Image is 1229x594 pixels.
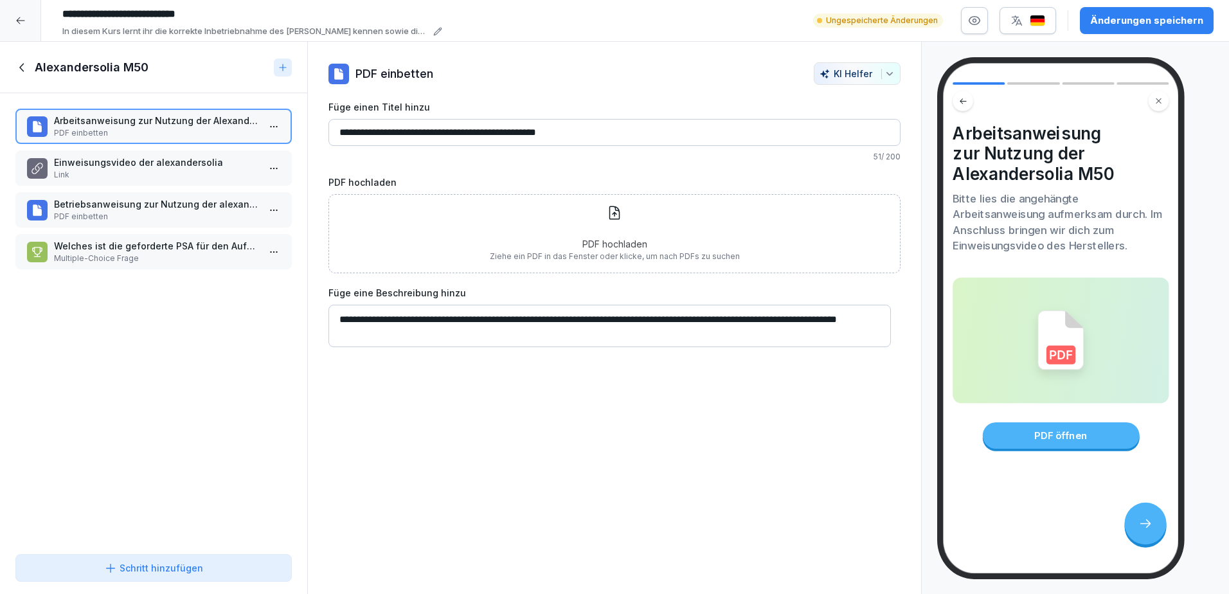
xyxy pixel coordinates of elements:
div: Änderungen speichern [1090,14,1203,28]
button: Änderungen speichern [1080,7,1214,34]
div: Betriebsanweisung zur Nutzung der alexandersolia M50PDF einbetten [15,192,292,228]
p: Multiple-Choice Frage [54,253,258,264]
p: Betriebsanweisung zur Nutzung der alexandersolia M50 [54,197,258,211]
div: Arbeitsanweisung zur Nutzung der Alexandersolia M50PDF einbetten [15,109,292,144]
div: KI Helfer [820,68,895,79]
p: Link [54,169,258,181]
img: pdf_icon.svg [1038,310,1084,370]
button: Schritt hinzufügen [15,554,292,582]
label: Füge eine Beschreibung hinzu [328,286,901,300]
label: PDF hochladen [328,175,901,189]
div: Schritt hinzufügen [104,561,203,575]
p: Bitte lies die angehängte Arbeitsanweisung aufmerksam durch. Im Anschluss bringen wir dich zum Ei... [953,192,1169,254]
img: de.svg [1030,15,1045,27]
p: PDF einbetten [54,127,258,139]
p: PDF hochladen [490,237,740,251]
div: Welches ist die geforderte PSA für den Auf- und Abbau oder Reinigung?Multiple-Choice Frage [15,234,292,269]
p: Welches ist die geforderte PSA für den Auf- und Abbau oder Reinigung? [54,239,258,253]
h1: Alexandersolia M50 [35,60,148,75]
p: Ziehe ein PDF in das Fenster oder klicke, um nach PDFs zu suchen [490,251,740,262]
p: Arbeitsanweisung zur Nutzung der Alexandersolia M50 [54,114,258,127]
p: 51 / 200 [328,151,901,163]
p: In diesem Kurs lernt ihr die korrekte Inbetriebnahme des [PERSON_NAME] kennen sowie die verschied... [62,25,429,38]
p: PDF einbetten [54,211,258,222]
p: PDF einbetten [355,65,433,82]
h4: Arbeitsanweisung zur Nutzung der Alexandersolia M50 [953,123,1169,184]
p: Ungespeicherte Änderungen [826,15,938,26]
button: KI Helfer [814,62,901,85]
p: Einweisungsvideo der alexandersolia [54,156,258,169]
label: Füge einen Titel hinzu [328,100,901,114]
div: Einweisungsvideo der alexandersoliaLink [15,150,292,186]
div: PDF öffnen [982,422,1139,449]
